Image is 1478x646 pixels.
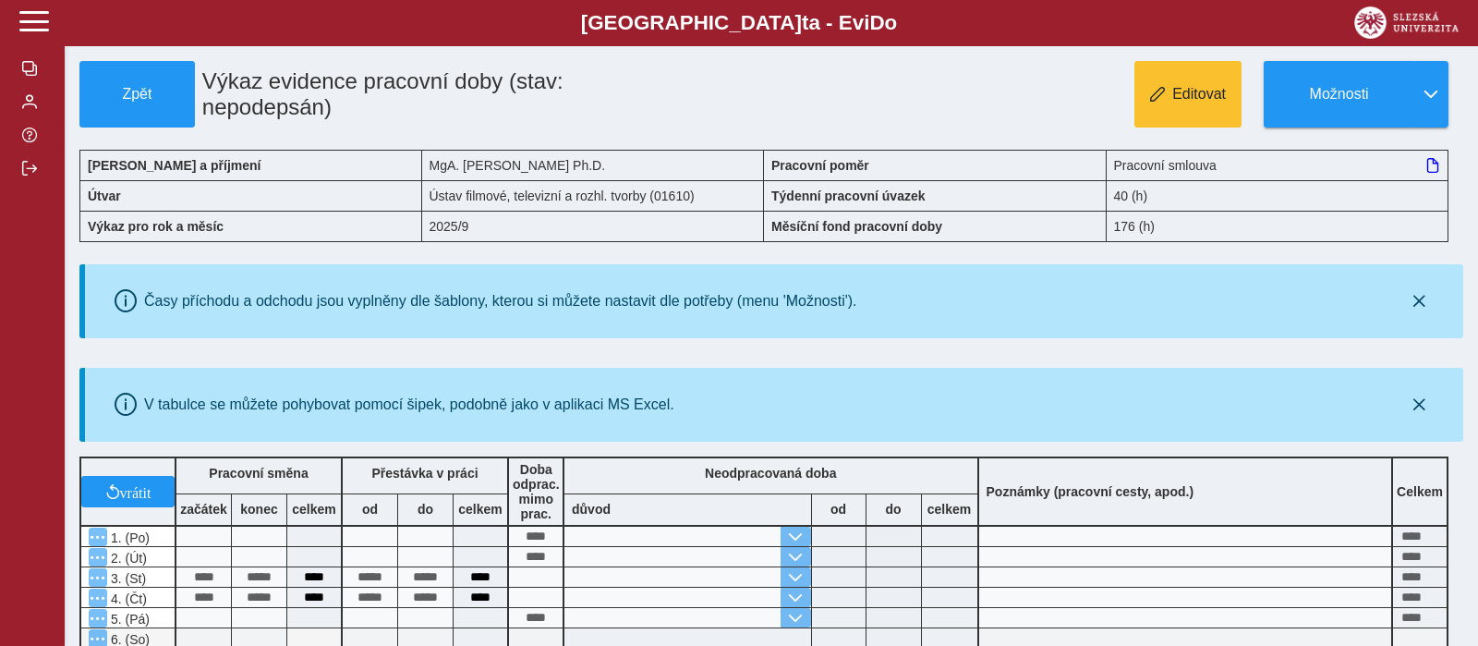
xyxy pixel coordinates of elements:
span: 1. (Po) [107,530,150,545]
b: od [343,502,397,517]
div: Pracovní smlouva [1107,150,1449,180]
b: celkem [922,502,977,517]
span: 5. (Pá) [107,612,150,627]
div: 2025/9 [422,211,765,242]
button: Menu [89,568,107,587]
b: Neodpracovaná doba [705,466,836,481]
b: celkem [454,502,507,517]
b: od [812,502,866,517]
b: Celkem [1397,484,1443,499]
span: D [869,11,884,34]
span: 4. (Čt) [107,591,147,606]
div: MgA. [PERSON_NAME] Ph.D. [422,150,765,180]
span: vrátit [120,484,151,499]
b: Poznámky (pracovní cesty, apod.) [979,484,1202,499]
b: celkem [287,502,341,517]
div: Časy příchodu a odchodu jsou vyplněny dle šablony, kterou si můžete nastavit dle potřeby (menu 'M... [144,293,857,310]
button: Editovat [1134,61,1242,128]
b: Doba odprac. mimo prac. [513,462,560,521]
b: Pracovní směna [209,466,308,481]
div: V tabulce se můžete pohybovat pomocí šipek, podobně jako v aplikaci MS Excel. [144,396,674,413]
img: logo_web_su.png [1354,6,1459,39]
b: Útvar [88,189,121,203]
button: Menu [89,548,107,567]
span: 3. (St) [107,571,146,586]
b: Přestávka v práci [371,466,478,481]
button: Možnosti [1264,61,1413,128]
b: do [866,502,921,517]
span: Editovat [1172,86,1226,103]
span: 2. (Út) [107,551,147,566]
button: vrátit [81,476,175,507]
div: Ústav filmové, televizní a rozhl. tvorby (01610) [422,180,765,211]
span: t [802,11,808,34]
b: do [398,502,453,517]
button: Menu [89,589,107,607]
b: konec [232,502,286,517]
span: o [885,11,898,34]
div: 40 (h) [1107,180,1449,211]
button: Zpět [79,61,195,128]
span: Zpět [88,86,187,103]
b: důvod [572,502,611,517]
button: Menu [89,609,107,628]
b: Pracovní poměr [771,158,869,173]
b: [GEOGRAPHIC_DATA] a - Evi [55,11,1423,35]
span: Možnosti [1279,86,1399,103]
b: [PERSON_NAME] a příjmení [88,158,260,173]
b: Týdenní pracovní úvazek [771,189,926,203]
b: Měsíční fond pracovní doby [771,219,942,234]
b: začátek [176,502,231,517]
div: 176 (h) [1107,211,1449,242]
button: Menu [89,528,107,546]
b: Výkaz pro rok a měsíc [88,219,224,234]
h1: Výkaz evidence pracovní doby (stav: nepodepsán) [195,61,656,128]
